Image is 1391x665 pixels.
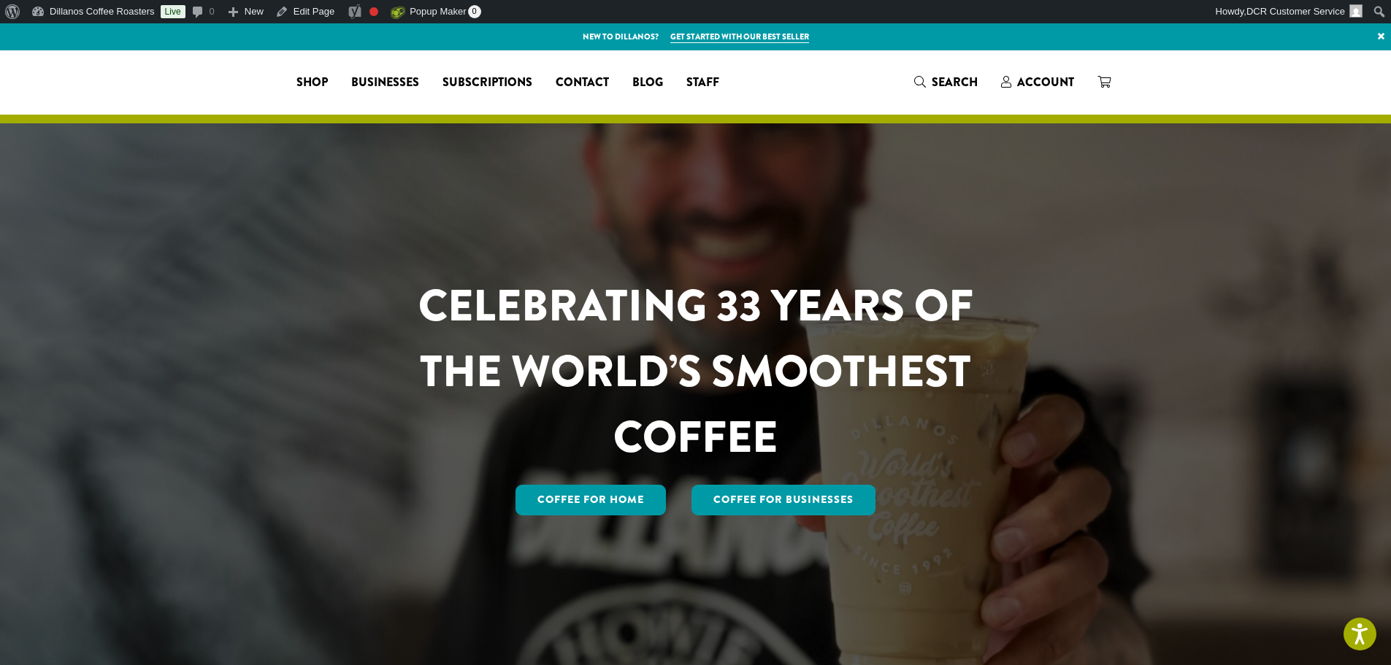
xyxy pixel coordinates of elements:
a: Live [161,5,185,18]
a: Coffee for Home [516,485,666,515]
span: Blog [632,74,663,92]
a: × [1371,23,1391,50]
span: Shop [296,74,328,92]
h1: CELEBRATING 33 YEARS OF THE WORLD’S SMOOTHEST COFFEE [375,273,1016,470]
a: Staff [675,71,731,94]
a: Search [903,70,989,94]
span: Subscriptions [442,74,532,92]
span: Businesses [351,74,419,92]
span: DCR Customer Service [1246,6,1345,17]
span: Staff [686,74,719,92]
a: Coffee For Businesses [691,485,875,515]
div: Focus keyphrase not set [369,7,378,16]
span: 0 [468,5,481,18]
a: Get started with our best seller [670,31,809,43]
a: Shop [285,71,340,94]
span: Contact [556,74,609,92]
span: Account [1017,74,1074,91]
span: Search [932,74,978,91]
